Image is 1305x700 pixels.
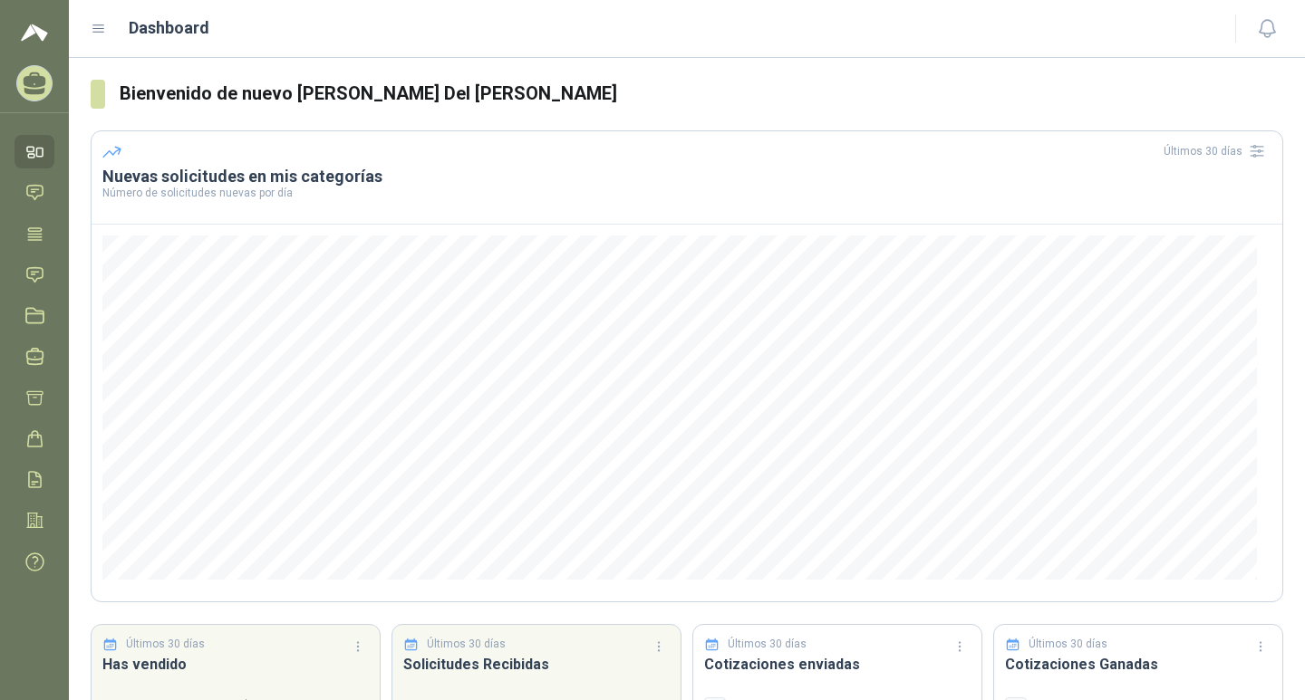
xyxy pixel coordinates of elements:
[102,166,1271,187] h3: Nuevas solicitudes en mis categorías
[1005,653,1271,676] h3: Cotizaciones Ganadas
[704,653,971,676] h3: Cotizaciones enviadas
[129,15,209,41] h1: Dashboard
[403,653,670,676] h3: Solicitudes Recibidas
[102,653,369,676] h3: Has vendido
[126,636,205,653] p: Últimos 30 días
[102,187,1271,198] p: Número de solicitudes nuevas por día
[1029,636,1107,653] p: Últimos 30 días
[1164,137,1271,166] div: Últimos 30 días
[427,636,506,653] p: Últimos 30 días
[120,80,1283,108] h3: Bienvenido de nuevo [PERSON_NAME] Del [PERSON_NAME]
[728,636,807,653] p: Últimos 30 días
[21,22,48,43] img: Logo peakr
